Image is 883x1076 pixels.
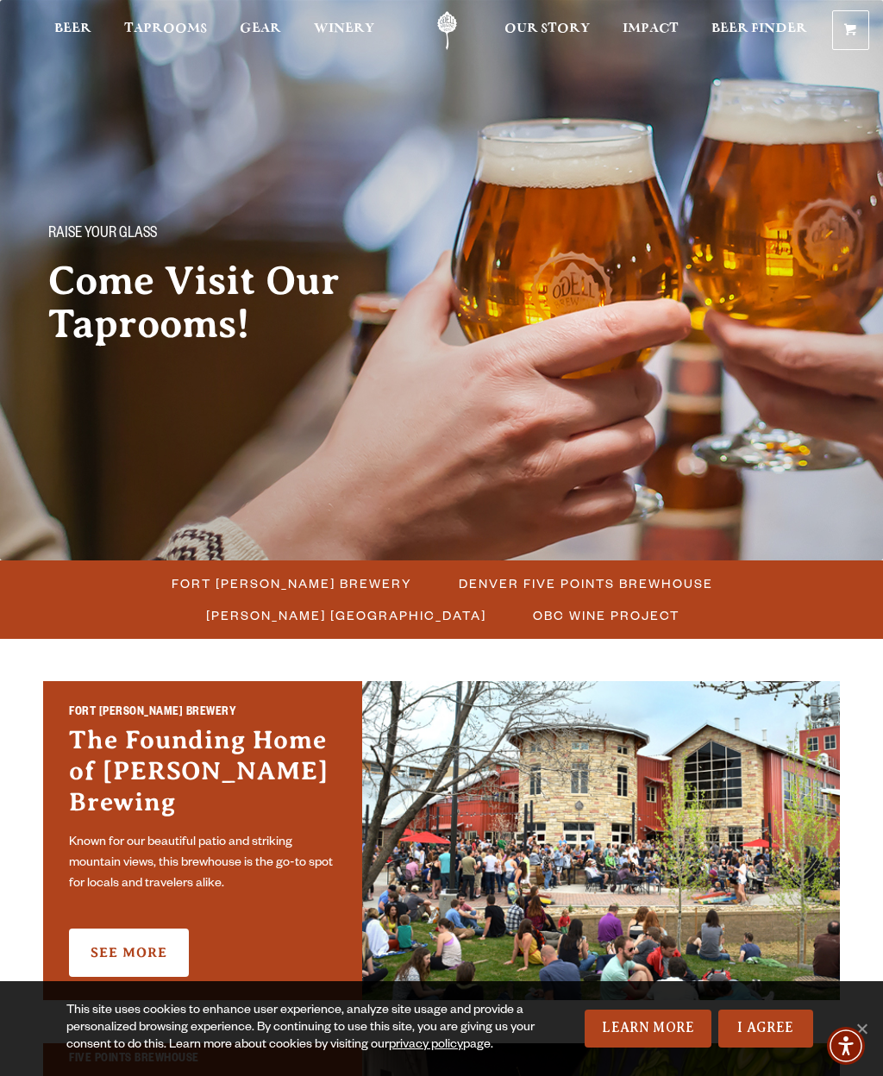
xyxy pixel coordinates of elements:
[69,704,336,724] h2: Fort [PERSON_NAME] Brewery
[718,1010,813,1048] a: I Agree
[124,22,207,35] span: Taprooms
[48,260,421,346] h2: Come Visit Our Taprooms!
[533,603,679,628] span: OBC Wine Project
[54,22,91,35] span: Beer
[415,11,479,50] a: Odell Home
[113,11,218,50] a: Taprooms
[43,11,103,50] a: Beer
[161,571,421,596] a: Fort [PERSON_NAME] Brewery
[585,1010,711,1048] a: Learn More
[229,11,292,50] a: Gear
[303,11,385,50] a: Winery
[240,22,281,35] span: Gear
[827,1027,865,1065] div: Accessibility Menu
[69,929,189,977] a: See More
[172,571,412,596] span: Fort [PERSON_NAME] Brewery
[196,603,495,628] a: [PERSON_NAME] [GEOGRAPHIC_DATA]
[314,22,374,35] span: Winery
[611,11,690,50] a: Impact
[66,1003,544,1054] div: This site uses cookies to enhance user experience, analyze site usage and provide a personalized ...
[700,11,818,50] a: Beer Finder
[69,833,336,895] p: Known for our beautiful patio and striking mountain views, this brewhouse is the go-to spot for l...
[389,1039,463,1053] a: privacy policy
[362,681,840,1000] img: Fort Collins Brewery & Taproom'
[504,22,590,35] span: Our Story
[623,22,679,35] span: Impact
[206,603,486,628] span: [PERSON_NAME] [GEOGRAPHIC_DATA]
[459,571,713,596] span: Denver Five Points Brewhouse
[48,223,157,246] span: Raise your glass
[448,571,722,596] a: Denver Five Points Brewhouse
[711,22,807,35] span: Beer Finder
[493,11,601,50] a: Our Story
[69,724,336,826] h3: The Founding Home of [PERSON_NAME] Brewing
[523,603,688,628] a: OBC Wine Project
